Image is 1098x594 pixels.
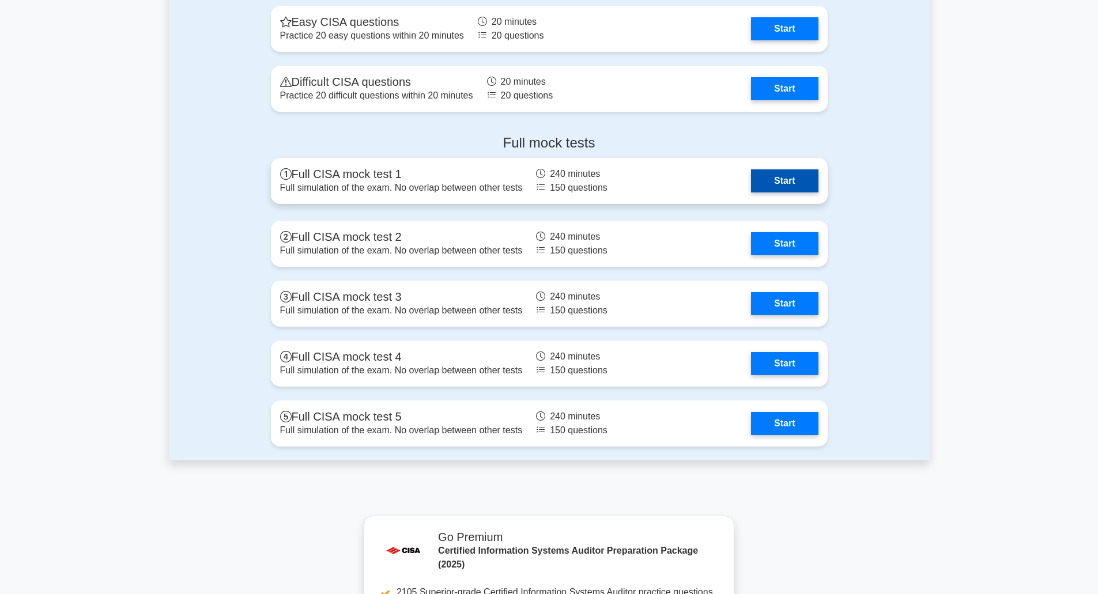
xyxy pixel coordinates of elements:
a: Start [751,77,818,100]
a: Start [751,352,818,375]
a: Start [751,169,818,192]
h4: Full mock tests [271,135,828,152]
a: Start [751,292,818,315]
a: Start [751,412,818,435]
a: Start [751,232,818,255]
a: Start [751,17,818,40]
